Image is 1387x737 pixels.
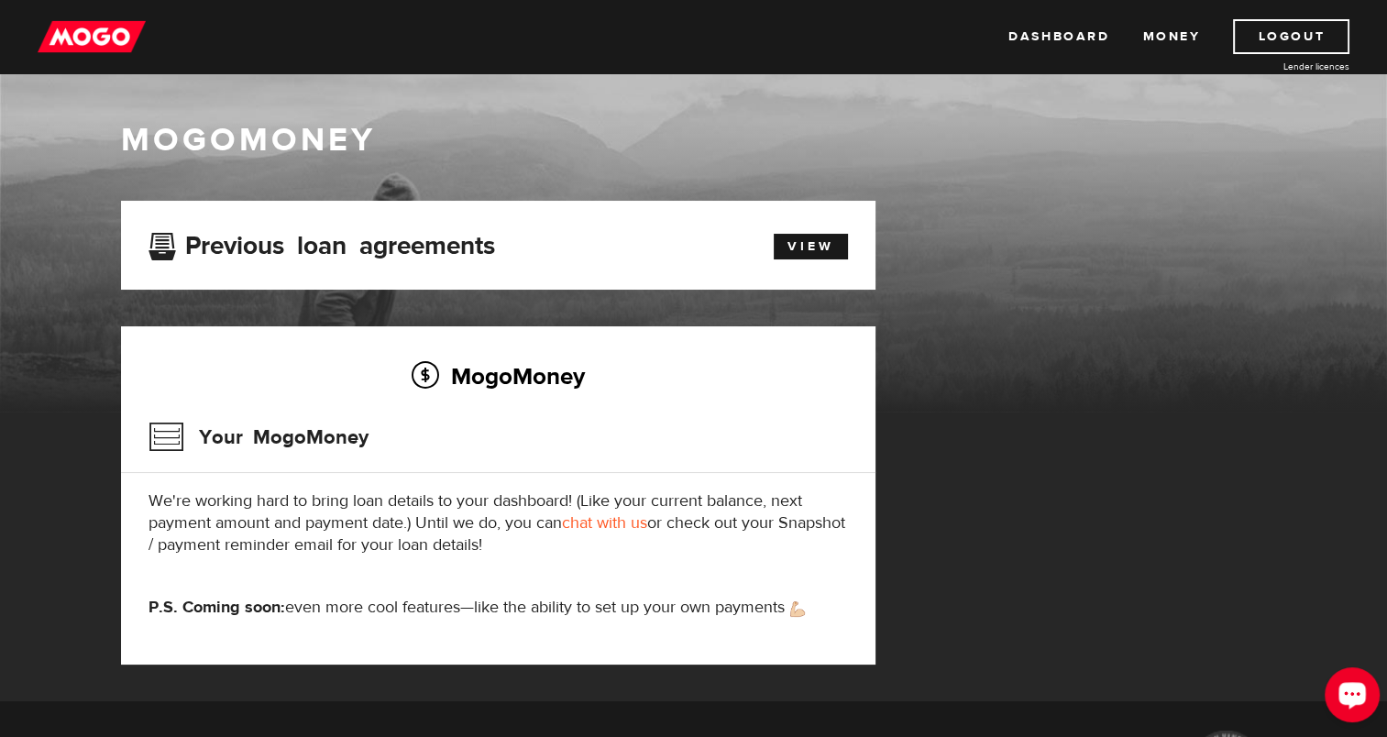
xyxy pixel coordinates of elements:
p: even more cool features—like the ability to set up your own payments [149,597,848,619]
h3: Previous loan agreements [149,231,495,255]
strong: P.S. Coming soon: [149,597,285,618]
img: strong arm emoji [790,601,805,617]
h2: MogoMoney [149,357,848,395]
a: Money [1142,19,1200,54]
a: chat with us [562,512,647,533]
h3: Your MogoMoney [149,413,369,461]
a: Dashboard [1008,19,1109,54]
iframe: LiveChat chat widget [1310,660,1387,737]
h1: MogoMoney [121,121,1267,159]
p: We're working hard to bring loan details to your dashboard! (Like your current balance, next paym... [149,490,848,556]
a: View [774,234,848,259]
img: mogo_logo-11ee424be714fa7cbb0f0f49df9e16ec.png [38,19,146,54]
a: Logout [1233,19,1349,54]
a: Lender licences [1212,60,1349,73]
